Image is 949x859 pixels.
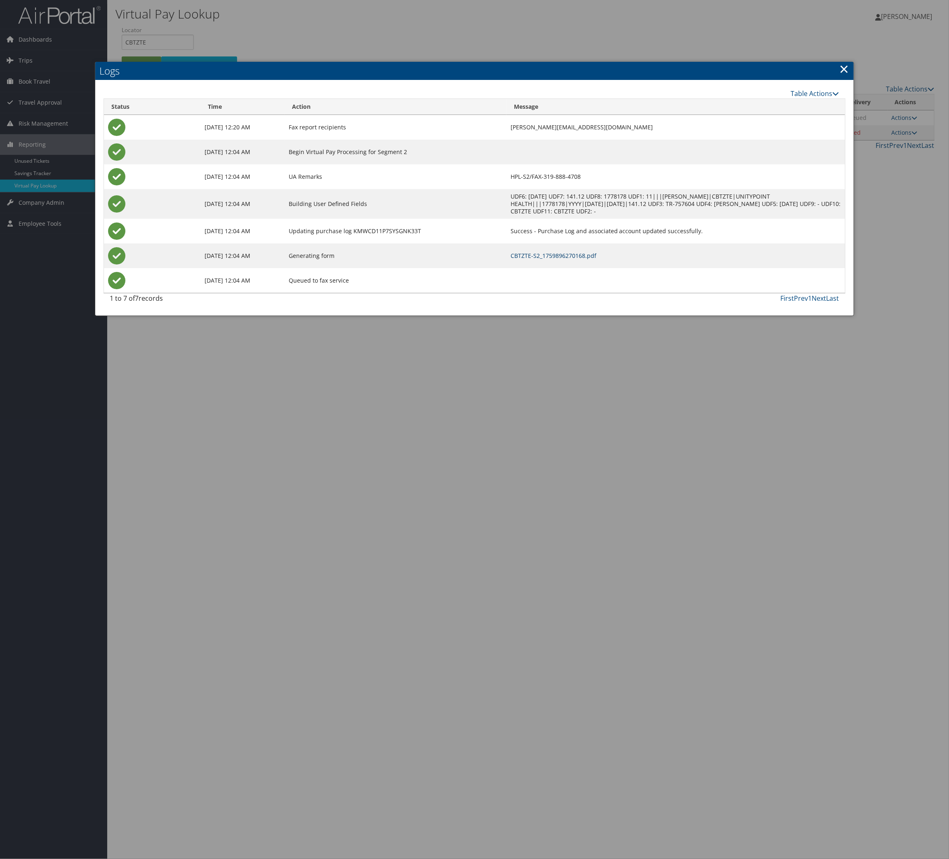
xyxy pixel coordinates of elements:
td: [DATE] 12:20 AM [200,115,285,140]
a: 1 [808,294,812,303]
th: Time: activate to sort column ascending [200,99,285,115]
td: Begin Virtual Pay Processing for Segment 2 [285,140,506,164]
td: [DATE] 12:04 AM [200,268,285,293]
td: HPL-S2/FAX-319-888-4708 [506,164,845,189]
a: Table Actions [791,89,839,98]
td: Generating form [285,243,506,268]
a: Last [827,294,839,303]
th: Message: activate to sort column ascending [506,99,845,115]
a: Prev [794,294,808,303]
td: [DATE] 12:04 AM [200,243,285,268]
td: Building User Defined Fields [285,189,506,219]
td: Updating purchase log KMWCD11P7SYSGNK33T [285,219,506,243]
a: Next [812,294,827,303]
td: Queued to fax service [285,268,506,293]
h2: Logs [95,62,854,80]
td: UDF6: [DATE] UDF7: 141.12 UDF8: 1778178 UDF1: 11|||[PERSON_NAME]|CBTZTE|UNITYPOINT HEALTH|||17781... [506,189,845,219]
td: Success - Purchase Log and associated account updated successfully. [506,219,845,243]
th: Action: activate to sort column ascending [285,99,506,115]
td: [PERSON_NAME][EMAIL_ADDRESS][DOMAIN_NAME] [506,115,845,140]
span: 7 [135,294,139,303]
td: UA Remarks [285,164,506,189]
td: [DATE] 12:04 AM [200,140,285,164]
th: Status: activate to sort column ascending [104,99,200,115]
a: Close [840,61,849,77]
td: [DATE] 12:04 AM [200,189,285,219]
td: Fax report recipients [285,115,506,140]
td: [DATE] 12:04 AM [200,219,285,243]
div: 1 to 7 of records [110,293,283,307]
td: [DATE] 12:04 AM [200,164,285,189]
a: CBTZTE-S2_1759896270168.pdf [511,252,596,260]
a: First [781,294,794,303]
